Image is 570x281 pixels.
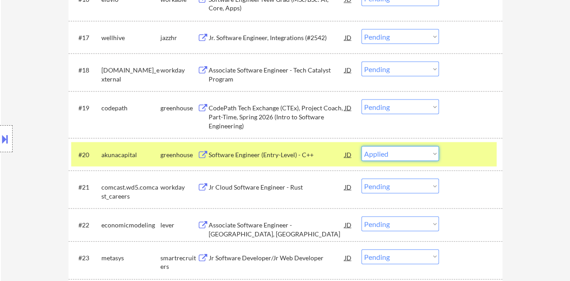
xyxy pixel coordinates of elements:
[78,33,94,42] div: #17
[160,220,197,229] div: lever
[344,178,353,195] div: JD
[209,253,345,262] div: Jr Software Developer/Jr Web Developer
[160,33,197,42] div: jazzhr
[344,146,353,162] div: JD
[160,103,197,112] div: greenhouse
[209,103,345,130] div: CodePath Tech Exchange (CTEx), Project Coach, Part-Time, Spring 2026 (Intro to Software Engineering)
[344,249,353,265] div: JD
[209,65,345,83] div: Associate Software Engineer - Tech Catalyst Program
[160,182,197,191] div: workday
[101,33,160,42] div: wellhive
[344,216,353,232] div: JD
[101,253,160,262] div: metasys
[209,150,345,159] div: Software Engineer (Entry-Level) - C++
[160,65,197,74] div: workday
[160,253,197,271] div: smartrecruiters
[78,253,94,262] div: #23
[209,182,345,191] div: Jr Cloud Software Engineer - Rust
[344,61,353,77] div: JD
[209,33,345,42] div: Jr. Software Engineer, Integrations (#2542)
[344,29,353,45] div: JD
[101,220,160,229] div: economicmodeling
[160,150,197,159] div: greenhouse
[344,99,353,115] div: JD
[78,220,94,229] div: #22
[209,220,345,238] div: Associate Software Engineer - [GEOGRAPHIC_DATA], [GEOGRAPHIC_DATA]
